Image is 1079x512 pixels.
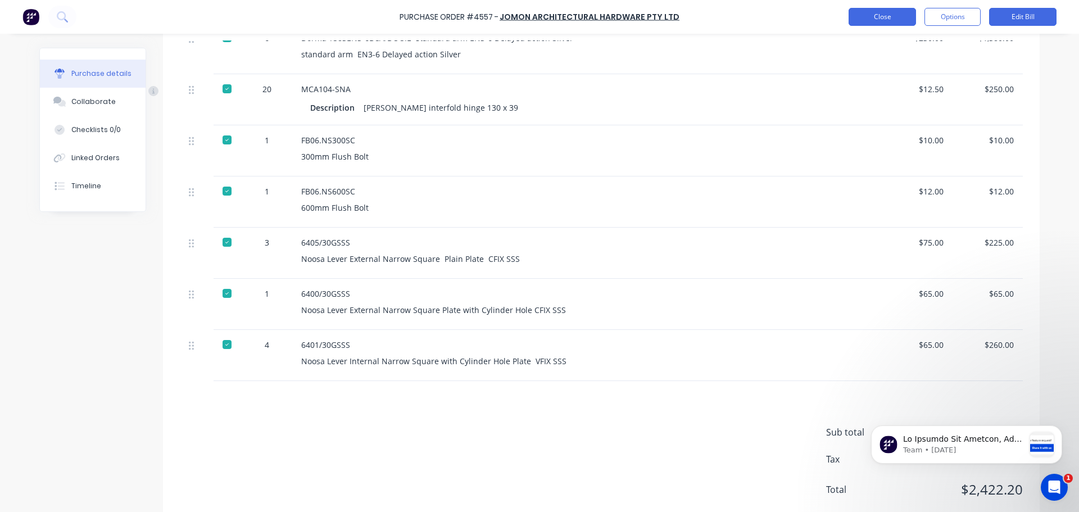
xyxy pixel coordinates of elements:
[962,185,1014,197] div: $12.00
[962,288,1014,300] div: $65.00
[301,48,789,60] div: standard arm EN3-6 Delayed action Silver
[301,304,789,316] div: Noosa Lever External Narrow Square Plate with Cylinder Hole CFIX SSS
[301,151,789,162] div: 300mm Flush Bolt
[301,237,789,248] div: 6405/30GSSS
[251,339,283,351] div: 4
[310,99,364,116] div: Description
[924,8,981,26] button: Options
[71,153,120,163] div: Linked Orders
[40,60,146,88] button: Purchase details
[826,483,910,496] span: Total
[500,11,679,22] a: Jomon Architectural Hardware Pty Ltd
[962,83,1014,95] div: $250.00
[301,339,789,351] div: 6401/30GSSS
[826,425,910,439] span: Sub total
[251,185,283,197] div: 1
[891,134,944,146] div: $10.00
[301,288,789,300] div: 6400/30GSSS
[826,452,910,466] span: Tax
[40,172,146,200] button: Timeline
[891,288,944,300] div: $65.00
[989,8,1057,26] button: Edit Bill
[962,339,1014,351] div: $260.00
[400,11,498,23] div: Purchase Order #4557 -
[251,83,283,95] div: 20
[1041,474,1068,501] iframe: Intercom live chat
[301,83,789,95] div: MCA104-SNA
[891,339,944,351] div: $65.00
[891,237,944,248] div: $75.00
[49,42,170,52] p: Message from Team, sent 3w ago
[910,479,1023,500] span: $2,422.20
[251,237,283,248] div: 3
[40,144,146,172] button: Linked Orders
[962,134,1014,146] div: $10.00
[71,125,121,135] div: Checklists 0/0
[301,134,789,146] div: FB06.NS300SC
[301,185,789,197] div: FB06.NS600SC
[22,8,39,25] img: Factory
[301,253,789,265] div: Noosa Lever External Narrow Square Plain Plate CFIX SSS
[40,116,146,144] button: Checklists 0/0
[891,185,944,197] div: $12.00
[40,88,146,116] button: Collaborate
[71,181,101,191] div: Timeline
[251,134,283,146] div: 1
[364,99,518,116] div: [PERSON_NAME] interfold hinge 130 x 39
[849,8,916,26] button: Close
[962,237,1014,248] div: $225.00
[301,202,789,214] div: 600mm Flush Bolt
[854,403,1079,482] iframe: Intercom notifications message
[71,97,116,107] div: Collaborate
[891,83,944,95] div: $12.50
[1064,474,1073,483] span: 1
[301,355,789,367] div: Noosa Lever Internal Narrow Square with Cylinder Hole Plate VFIX SSS
[251,288,283,300] div: 1
[71,69,132,79] div: Purchase details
